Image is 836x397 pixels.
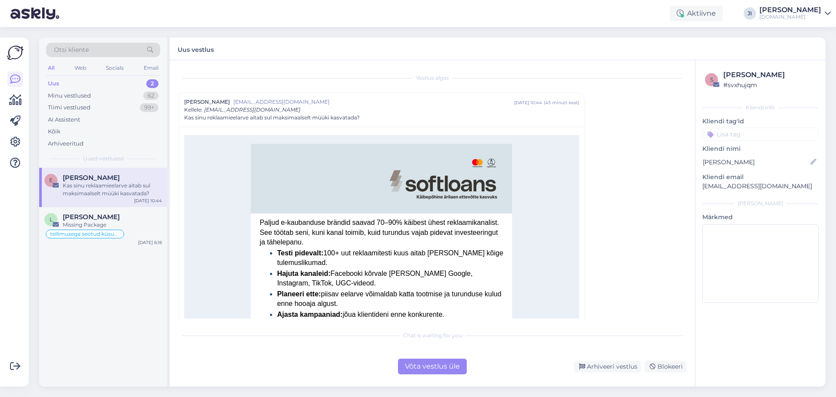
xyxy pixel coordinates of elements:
[702,182,819,191] p: [EMAIL_ADDRESS][DOMAIN_NAME]
[260,148,503,209] img: Hubspot Header Light
[702,213,819,222] p: Märkmed
[723,80,816,90] div: # svxhujqm
[277,290,501,308] span: piisav eelarve võimaldab katta tootmise ja turunduse kulud enne hooaja algust.
[134,197,162,204] div: [DATE] 10:44
[277,311,444,318] span: jõua klientideni enne konkurente.
[398,359,467,374] div: Võta vestlus üle
[83,155,124,163] span: Uued vestlused
[63,174,120,182] span: Evelin Sarap
[138,239,162,246] div: [DATE] 6:16
[184,98,230,106] span: [PERSON_NAME]
[46,62,56,74] div: All
[48,127,61,136] div: Kõik
[277,270,330,277] strong: Hajuta kanaleid:
[702,117,819,126] p: Kliendi tag'id
[702,173,819,182] p: Kliendi email
[184,106,202,113] span: Kellele :
[277,249,503,267] span: 100+ uut reklaamitesti kuus aitab [PERSON_NAME] kõige tulemuslikumad.
[63,182,162,197] div: Kas sinu reklaamieelarve aitab sul maksimaalselt müüki kasvatada?
[277,249,323,257] strong: Testi pidevalt:
[759,7,821,14] div: [PERSON_NAME]
[178,43,214,54] label: Uus vestlus
[179,74,686,82] div: Vestlus algas
[63,213,120,221] span: Liz Astra
[142,62,160,74] div: Email
[104,62,125,74] div: Socials
[670,6,723,21] div: Aktiivne
[544,99,579,106] div: ( 43 minuti eest )
[702,200,819,207] div: [PERSON_NAME]
[723,70,816,80] div: [PERSON_NAME]
[260,219,499,246] span: Paljud e-kaubanduse brändid saavad 70–90% käibest ühest reklaamikanalist. See töötab seni, kuni k...
[233,98,514,106] span: [EMAIL_ADDRESS][DOMAIN_NAME]
[49,177,53,183] span: E
[48,79,59,88] div: Uus
[63,221,162,229] div: Missing Package
[143,92,158,100] div: 62
[277,290,320,298] strong: Planeeri ette:
[204,106,300,113] span: [EMAIL_ADDRESS][DOMAIN_NAME]
[7,44,24,61] img: Askly Logo
[179,332,686,339] div: Chat is waiting for you
[574,361,641,373] div: Arhiveeri vestlus
[644,361,686,373] div: Blokeeri
[277,311,342,318] strong: Ajasta kampaaniad:
[48,115,80,124] div: AI Assistent
[50,231,120,237] span: tellimusega seotud küsumus
[73,62,88,74] div: Web
[702,128,819,141] input: Lisa tag
[48,103,91,112] div: Tiimi vestlused
[702,144,819,153] p: Kliendi nimi
[759,14,821,20] div: [DOMAIN_NAME]
[744,7,756,20] div: JI
[48,139,84,148] div: Arhiveeritud
[184,114,360,122] span: Kas sinu reklaamieelarve aitab sul maksimaalselt müüki kasvatada?
[277,270,472,287] span: Facebooki kõrvale [PERSON_NAME] Google, Instagram, TikTok, UGC-videod.
[703,157,809,167] input: Lisa nimi
[710,76,713,83] span: s
[146,79,158,88] div: 2
[702,104,819,112] div: Kliendi info
[514,99,542,106] div: [DATE] 10:44
[140,103,158,112] div: 99+
[759,7,831,20] a: [PERSON_NAME][DOMAIN_NAME]
[48,92,91,100] div: Minu vestlused
[50,216,53,223] span: L
[54,45,89,54] span: Otsi kliente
